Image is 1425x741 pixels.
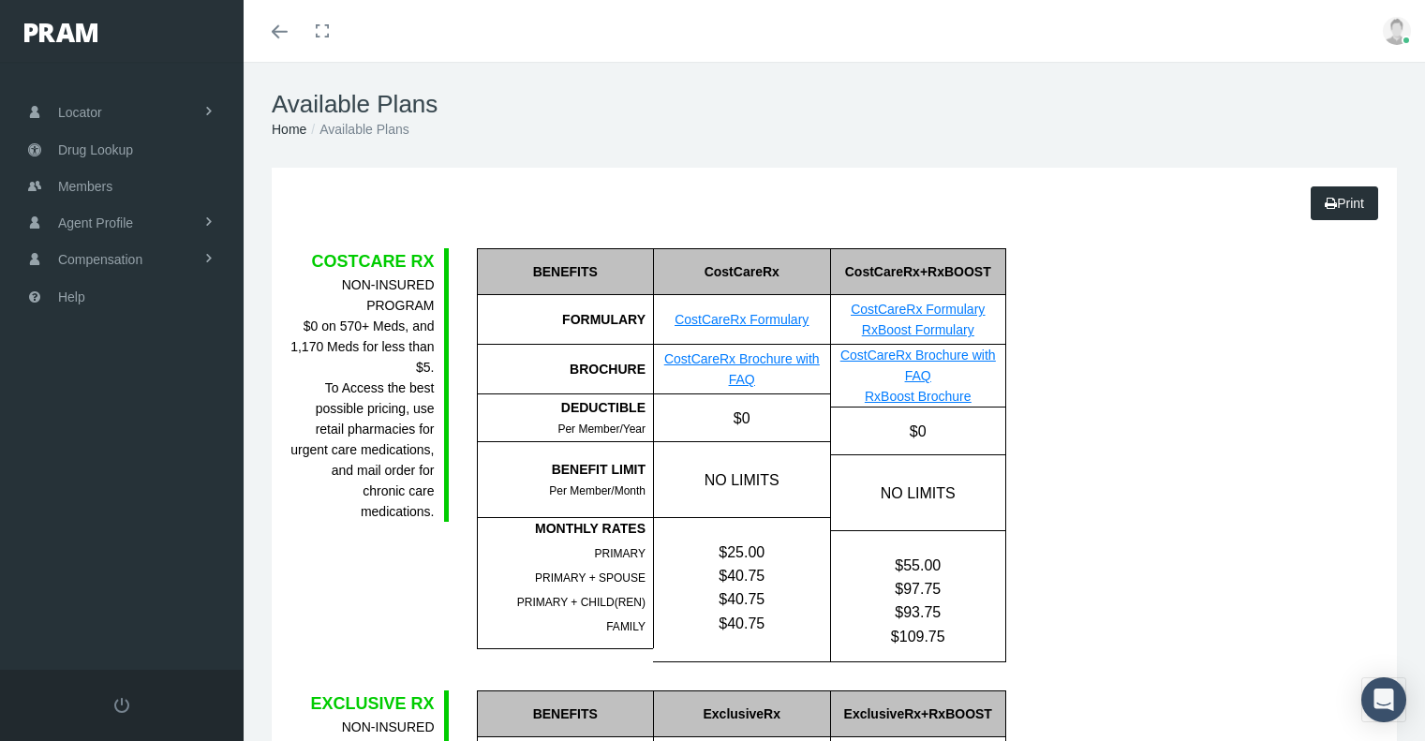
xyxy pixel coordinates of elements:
[549,484,646,497] span: Per Member/Month
[862,322,974,337] a: RxBoost Formulary
[654,541,830,564] div: $25.00
[653,394,830,441] div: $0
[478,397,646,418] div: DEDUCTIBLE
[831,554,1006,577] div: $55.00
[272,90,1397,119] h1: Available Plans
[653,248,830,295] div: CostCareRx
[24,23,97,42] img: PRAM_20_x_78.png
[831,625,1006,648] div: $109.75
[557,422,646,436] span: Per Member/Year
[290,274,435,522] div: $0 on 570+ Meds, and 1,170 Meds for less than $5. To Access the best possible pricing, use retail...
[851,302,985,317] a: CostCareRx Formulary
[58,205,133,241] span: Agent Profile
[478,459,646,480] div: BENEFIT LIMIT
[272,122,306,137] a: Home
[653,442,830,517] div: NO LIMITS
[1361,677,1406,722] div: Open Intercom Messenger
[840,348,996,383] a: CostCareRx Brochure with FAQ
[290,690,435,717] div: EXCLUSIVE RX
[1311,186,1378,220] a: Print
[477,295,654,345] div: FORMULARY
[477,248,654,295] div: BENEFITS
[290,248,435,274] div: COSTCARE RX
[830,690,1006,737] div: ExclusiveRx+RxBOOST
[477,345,654,394] div: BROCHURE
[58,95,102,130] span: Locator
[1383,17,1411,45] img: user-placeholder.jpg
[535,571,646,585] span: PRIMARY + SPOUSE
[654,564,830,587] div: $40.75
[517,596,646,609] span: PRIMARY + CHILD(REN)
[831,577,1006,600] div: $97.75
[58,279,85,315] span: Help
[58,242,142,277] span: Compensation
[865,389,972,404] a: RxBoost Brochure
[830,408,1006,454] div: $0
[477,690,654,737] div: BENEFITS
[653,690,830,737] div: ExclusiveRx
[306,119,408,140] li: Available Plans
[58,169,112,204] span: Members
[654,587,830,611] div: $40.75
[606,620,646,633] span: FAMILY
[654,612,830,635] div: $40.75
[478,518,646,539] div: MONTHLY RATES
[342,277,435,313] b: NON-INSURED PROGRAM
[830,455,1006,530] div: NO LIMITS
[831,600,1006,624] div: $93.75
[595,547,646,560] span: PRIMARY
[830,248,1006,295] div: CostCareRx+RxBOOST
[664,351,820,387] a: CostCareRx Brochure with FAQ
[58,132,133,168] span: Drug Lookup
[675,312,809,327] a: CostCareRx Formulary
